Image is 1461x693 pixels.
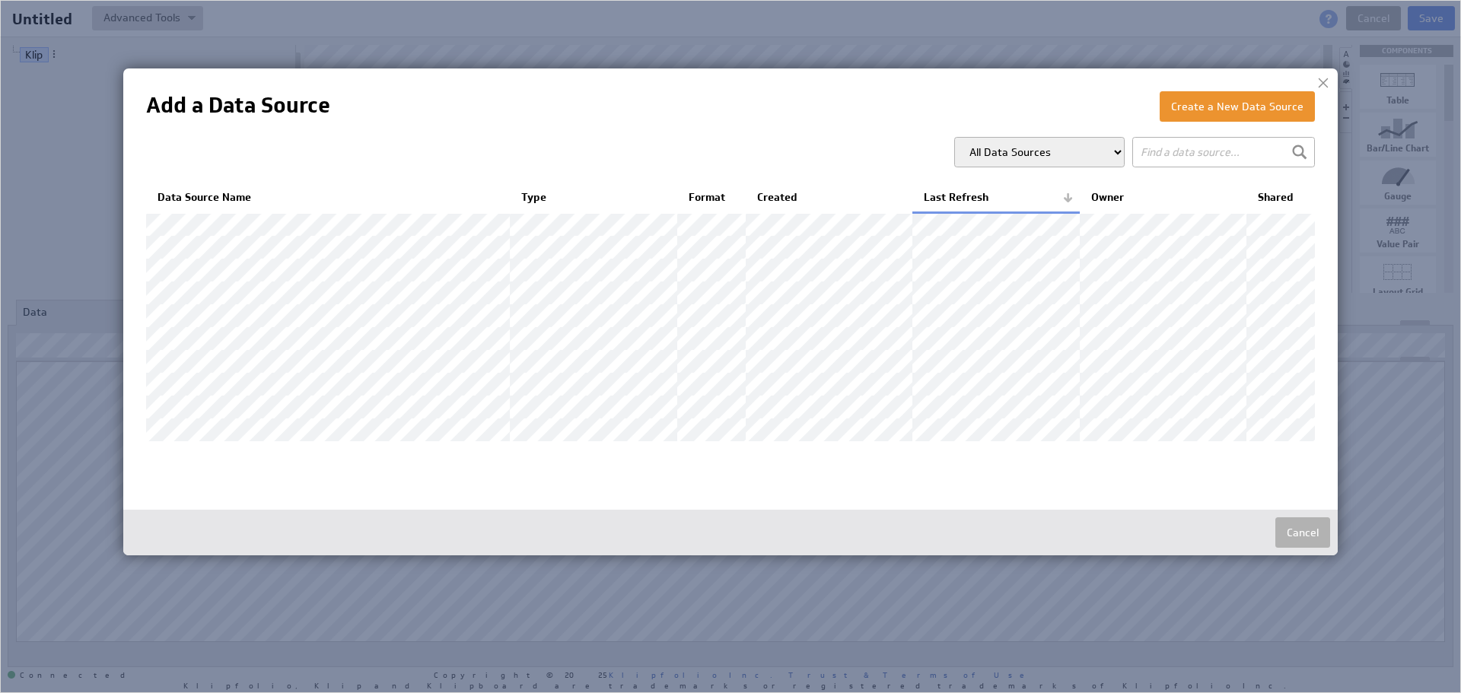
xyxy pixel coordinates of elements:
[1132,137,1315,167] input: Find a data source...
[146,183,510,213] th: Data Source Name
[677,183,746,213] th: Format
[1080,183,1246,213] th: Owner
[1160,91,1315,122] button: Create a New Data Source
[746,183,912,213] th: Created
[912,183,1079,213] th: Last Refresh
[510,183,676,213] th: Type
[1275,517,1330,548] button: Cancel
[146,91,330,119] h1: Add a Data Source
[1246,183,1315,213] th: Shared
